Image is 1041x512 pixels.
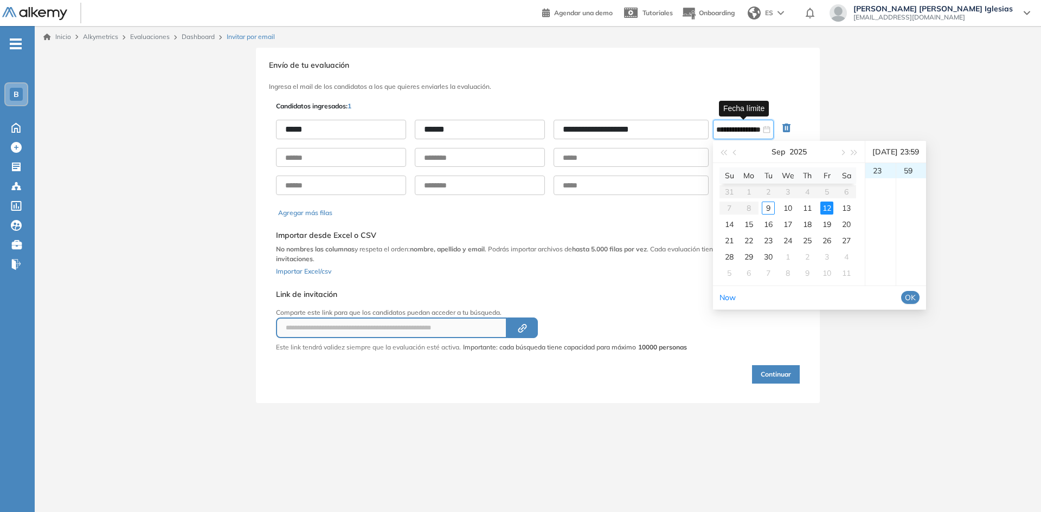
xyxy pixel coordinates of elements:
[276,290,687,299] h5: Link de invitación
[762,250,775,263] div: 30
[798,167,817,184] th: Th
[778,249,798,265] td: 2025-10-01
[762,218,775,231] div: 16
[905,291,916,303] span: OK
[853,4,1013,13] span: [PERSON_NAME] [PERSON_NAME] Iglesias
[777,11,784,15] img: arrow
[765,8,773,18] span: ES
[798,232,817,249] td: 2025-09-25
[276,267,331,275] span: Importar Excel/csv
[723,234,736,247] div: 21
[719,216,739,232] td: 2025-09-14
[817,232,837,249] td: 2025-09-26
[837,232,856,249] td: 2025-09-27
[739,249,759,265] td: 2025-09-29
[348,102,351,110] span: 1
[840,202,853,215] div: 13
[801,250,814,263] div: 2
[781,218,794,231] div: 17
[719,265,739,281] td: 2025-10-05
[642,9,673,17] span: Tutoriales
[752,365,800,384] button: Continuar
[798,265,817,281] td: 2025-10-09
[276,342,461,352] p: Este link tendrá validez siempre que la evaluación esté activa.
[182,33,215,41] a: Dashboard
[762,234,775,247] div: 23
[778,265,798,281] td: 2025-10-08
[865,163,896,178] div: 23
[83,33,118,41] span: Alkymetrics
[719,101,769,116] div: Fecha límite
[798,200,817,216] td: 2025-09-11
[682,2,735,25] button: Onboarding
[2,7,67,21] img: Logo
[638,343,687,351] strong: 10000 personas
[781,234,794,247] div: 24
[840,218,853,231] div: 20
[817,216,837,232] td: 2025-09-19
[759,200,778,216] td: 2025-09-09
[781,267,794,280] div: 8
[276,245,355,253] b: No nombres las columnas
[778,232,798,249] td: 2025-09-24
[762,267,775,280] div: 7
[719,167,739,184] th: Su
[781,202,794,215] div: 10
[778,200,798,216] td: 2025-09-10
[276,308,687,317] p: Comparte este link para que los candidatos puedan acceder a tu búsqueda.
[762,202,775,215] div: 9
[759,265,778,281] td: 2025-10-07
[840,250,853,263] div: 4
[410,245,485,253] b: nombre, apellido y email
[739,216,759,232] td: 2025-09-15
[789,141,807,163] button: 2025
[723,267,736,280] div: 5
[723,218,736,231] div: 14
[227,32,275,42] span: Invitar por email
[572,245,647,253] b: hasta 5.000 filas por vez
[778,167,798,184] th: We
[276,244,800,264] p: y respeta el orden: . Podrás importar archivos de . Cada evaluación tiene un .
[742,250,755,263] div: 29
[837,265,856,281] td: 2025-10-11
[837,249,856,265] td: 2025-10-04
[739,232,759,249] td: 2025-09-22
[739,265,759,281] td: 2025-10-06
[837,216,856,232] td: 2025-09-20
[801,267,814,280] div: 9
[748,7,761,20] img: world
[759,249,778,265] td: 2025-09-30
[276,231,800,240] h5: Importar desde Excel o CSV
[463,342,687,352] span: Importante: cada búsqueda tiene capacidad para máximo
[14,90,19,99] span: B
[840,234,853,247] div: 27
[853,13,1013,22] span: [EMAIL_ADDRESS][DOMAIN_NAME]
[10,43,22,45] i: -
[699,9,735,17] span: Onboarding
[901,291,920,304] button: OK
[778,216,798,232] td: 2025-09-17
[742,267,755,280] div: 6
[276,264,331,277] button: Importar Excel/csv
[759,167,778,184] th: Tu
[817,249,837,265] td: 2025-10-03
[43,32,71,42] a: Inicio
[820,218,833,231] div: 19
[269,61,807,70] h3: Envío de tu evaluación
[723,250,736,263] div: 28
[276,245,775,263] b: límite de 10.000 invitaciones
[276,101,351,111] p: Candidatos ingresados:
[817,167,837,184] th: Fr
[130,33,170,41] a: Evaluaciones
[837,167,856,184] th: Sa
[278,208,332,218] button: Agregar más filas
[719,293,736,302] a: Now
[759,232,778,249] td: 2025-09-23
[840,267,853,280] div: 11
[781,250,794,263] div: 1
[742,234,755,247] div: 22
[896,163,926,178] div: 59
[820,202,833,215] div: 12
[739,167,759,184] th: Mo
[817,265,837,281] td: 2025-10-10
